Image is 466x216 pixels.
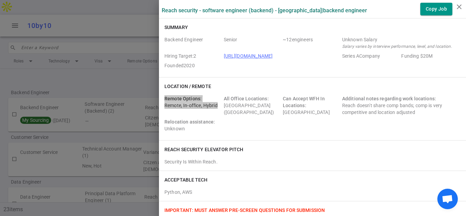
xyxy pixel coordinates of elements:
[164,83,211,90] h6: Location / Remote
[164,36,221,50] span: Roles
[401,53,458,59] span: Employer Founding
[342,95,458,116] div: Reach doesn't share comp bands; comp is very competitive and location adjusted
[342,44,452,49] i: Salary varies by interview performance, level, and location.
[283,95,339,116] div: [GEOGRAPHIC_DATA]
[162,7,367,14] label: Reach Security - Software Engineer (Backend) - [GEOGRAPHIC_DATA] | Backend Engineer
[455,3,463,11] i: close
[224,96,269,101] span: All Office Locations:
[164,118,221,132] div: Unknown
[164,95,221,116] div: Remote, In-office, Hybrid
[164,158,461,165] div: Security Is Within Reach.
[164,207,325,213] span: IMPORTANT: Must Answer Pre-screen Questions for Submission
[164,53,221,59] span: Hiring Target
[437,189,458,209] div: Open chat
[224,53,339,59] span: Company URL
[164,62,221,69] span: Employer Founded
[342,53,399,59] span: Employer Stage e.g. Series A
[224,95,280,116] div: [GEOGRAPHIC_DATA] ([GEOGRAPHIC_DATA])
[164,96,202,101] span: Remote Options:
[164,186,461,196] div: Python, AWS
[342,96,436,101] span: Additional notes regarding work locations:
[283,96,325,108] span: Can Accept WFH In Locations:
[342,36,458,43] div: Salary Range
[420,3,452,15] button: Copy Job
[164,176,208,183] h6: ACCEPTABLE TECH
[164,119,215,125] span: Relocation assistance:
[224,36,280,50] span: Level
[283,36,339,50] span: Team Count
[224,53,273,59] a: [URL][DOMAIN_NAME]
[164,24,188,31] h6: Summary
[164,146,243,153] h6: Reach Security elevator pitch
